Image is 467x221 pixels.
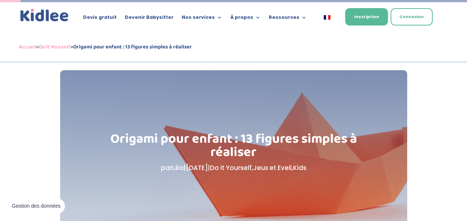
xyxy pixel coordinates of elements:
[210,163,252,172] a: Do It Yourself
[253,163,292,172] a: Jeux et Eveil
[172,163,183,172] a: Léa
[293,163,306,172] a: Kids
[97,132,370,163] h1: Origami pour enfant : 13 figures simples à réaliser
[7,198,65,214] button: Gestion des données
[12,203,61,210] span: Gestion des données
[97,163,370,173] p: par | | , ,
[186,163,208,172] span: [DATE]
